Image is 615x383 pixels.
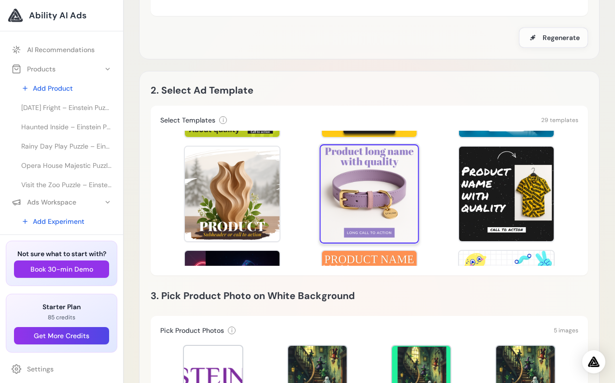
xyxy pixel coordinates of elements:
span: i [223,116,224,124]
h3: Select Templates [160,115,215,125]
button: Products [6,60,117,78]
a: Haunted Inside – Einstein Puzzles [15,118,117,136]
p: 85 credits [14,314,109,321]
a: AI Recommendations [6,41,117,58]
button: Book 30-min Demo [14,260,109,278]
span: Opera House Majestic Puzzle – Einstein Puzzles [21,161,112,170]
span: 5 images [554,327,578,334]
a: Ability AI Ads [8,8,115,23]
span: i [231,327,233,334]
div: Open Intercom Messenger [582,350,605,373]
h3: Not sure what to start with? [14,249,109,259]
div: Products [12,64,56,74]
div: Ads Workspace [12,197,76,207]
h3: Pick Product Photos [160,326,224,335]
span: [DATE] Fright – Einstein Puzzles [21,103,112,112]
a: Add Product [15,80,117,97]
button: Get More Credits [14,327,109,344]
a: [DATE] Fright – Einstein Puzzles [15,99,117,116]
h2: 2. Select Ad Template [151,82,369,98]
a: Visit the Zoo Puzzle – Einstein Puzzles [15,176,117,193]
a: Opera House Majestic Puzzle – Einstein Puzzles [15,157,117,174]
h3: Starter Plan [14,302,109,312]
button: Ads Workspace [6,193,117,211]
span: Regenerate [543,33,580,42]
button: Regenerate [519,27,588,48]
span: Haunted Inside – Einstein Puzzles [21,122,112,132]
a: Add Experiment [15,213,117,230]
span: Ability AI Ads [29,9,86,22]
a: Rainy Day Play Puzzle – Einstein Puzzles [15,137,117,155]
h2: 3. Pick Product Photo on White Background [151,288,588,303]
a: Experiment 6 [15,232,117,249]
a: Settings [6,360,117,378]
span: 29 templates [541,116,578,124]
span: Visit the Zoo Puzzle – Einstein Puzzles [21,180,112,190]
span: Rainy Day Play Puzzle – Einstein Puzzles [21,141,112,151]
